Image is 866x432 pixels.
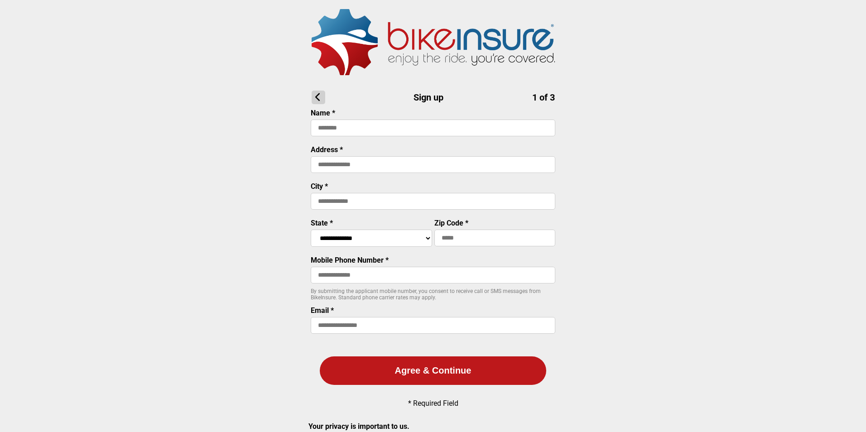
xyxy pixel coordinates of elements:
[434,219,468,227] label: Zip Code *
[311,306,334,315] label: Email *
[308,422,409,431] strong: Your privacy is important to us.
[311,219,333,227] label: State *
[312,91,555,104] h1: Sign up
[311,182,328,191] label: City *
[311,256,389,264] label: Mobile Phone Number *
[320,356,546,385] button: Agree & Continue
[532,92,555,103] span: 1 of 3
[311,288,555,301] p: By submitting the applicant mobile number, you consent to receive call or SMS messages from BikeI...
[311,109,335,117] label: Name *
[311,145,343,154] label: Address *
[408,399,458,408] p: * Required Field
